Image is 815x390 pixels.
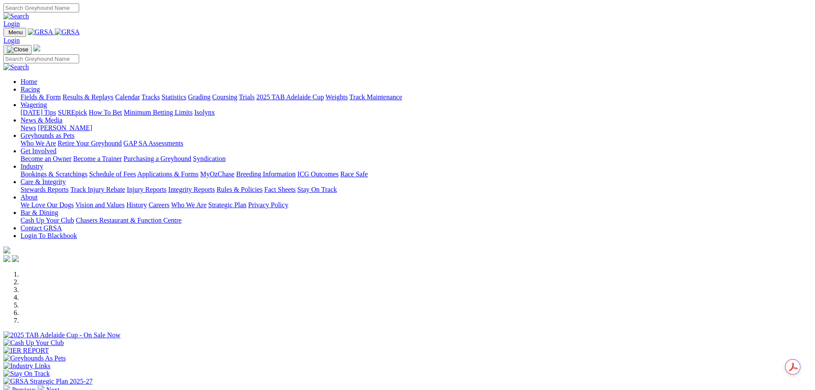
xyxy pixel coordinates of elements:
a: MyOzChase [200,170,234,178]
button: Toggle navigation [3,45,32,54]
img: twitter.svg [12,255,19,262]
a: News & Media [21,116,62,124]
a: Breeding Information [236,170,296,178]
a: Isolynx [194,109,215,116]
a: Track Injury Rebate [70,186,125,193]
a: History [126,201,147,208]
a: Greyhounds as Pets [21,132,74,139]
a: Schedule of Fees [89,170,136,178]
a: Careers [148,201,169,208]
div: Care & Integrity [21,186,812,194]
a: SUREpick [58,109,87,116]
a: Contact GRSA [21,224,62,232]
a: Industry [21,163,43,170]
a: Bookings & Scratchings [21,170,87,178]
img: Cash Up Your Club [3,339,64,347]
img: GRSA [55,28,80,36]
a: Trials [239,93,255,101]
div: Wagering [21,109,812,116]
a: Home [21,78,37,85]
a: [PERSON_NAME] [38,124,92,131]
img: Stay On Track [3,370,50,378]
a: ICG Outcomes [297,170,338,178]
a: Tracks [142,93,160,101]
img: Search [3,12,29,20]
button: Toggle navigation [3,28,26,37]
a: Results & Replays [62,93,113,101]
div: Get Involved [21,155,812,163]
a: Grading [188,93,210,101]
a: Injury Reports [127,186,166,193]
a: Track Maintenance [350,93,402,101]
img: Close [7,46,28,53]
a: Chasers Restaurant & Function Centre [76,217,181,224]
a: Stewards Reports [21,186,68,193]
a: Racing [21,86,40,93]
a: Login [3,37,20,44]
a: Who We Are [171,201,207,208]
img: logo-grsa-white.png [33,45,40,51]
a: Applications & Forms [137,170,199,178]
a: About [21,194,38,201]
a: Purchasing a Greyhound [124,155,191,162]
img: facebook.svg [3,255,10,262]
a: How To Bet [89,109,122,116]
a: Stay On Track [297,186,337,193]
a: Login [3,20,20,27]
div: Bar & Dining [21,217,812,224]
img: logo-grsa-white.png [3,247,10,253]
a: Calendar [115,93,140,101]
a: Care & Integrity [21,178,66,185]
a: Bar & Dining [21,209,58,216]
a: 2025 TAB Adelaide Cup [256,93,324,101]
a: Become an Owner [21,155,71,162]
div: News & Media [21,124,812,132]
a: Fields & Form [21,93,61,101]
a: Syndication [193,155,225,162]
div: Greyhounds as Pets [21,140,812,147]
img: IER REPORT [3,347,49,354]
div: About [21,201,812,209]
img: Industry Links [3,362,50,370]
a: Strategic Plan [208,201,246,208]
img: Search [3,63,29,71]
a: Statistics [162,93,187,101]
a: GAP SA Assessments [124,140,184,147]
img: GRSA [28,28,53,36]
a: Wagering [21,101,47,108]
a: Coursing [212,93,237,101]
a: Who We Are [21,140,56,147]
input: Search [3,3,79,12]
a: Login To Blackbook [21,232,77,239]
img: GRSA Strategic Plan 2025-27 [3,378,92,385]
a: Minimum Betting Limits [124,109,193,116]
div: Racing [21,93,812,101]
a: Integrity Reports [168,186,215,193]
a: Weights [326,93,348,101]
a: Rules & Policies [216,186,263,193]
input: Search [3,54,79,63]
a: News [21,124,36,131]
div: Industry [21,170,812,178]
a: Fact Sheets [264,186,296,193]
img: Greyhounds As Pets [3,354,66,362]
a: We Love Our Dogs [21,201,74,208]
a: Privacy Policy [248,201,288,208]
a: Get Involved [21,147,56,155]
span: Menu [9,29,23,36]
a: Cash Up Your Club [21,217,74,224]
a: Vision and Values [75,201,124,208]
img: 2025 TAB Adelaide Cup - On Sale Now [3,331,121,339]
a: [DATE] Tips [21,109,56,116]
a: Retire Your Greyhound [58,140,122,147]
a: Race Safe [340,170,367,178]
a: Become a Trainer [73,155,122,162]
